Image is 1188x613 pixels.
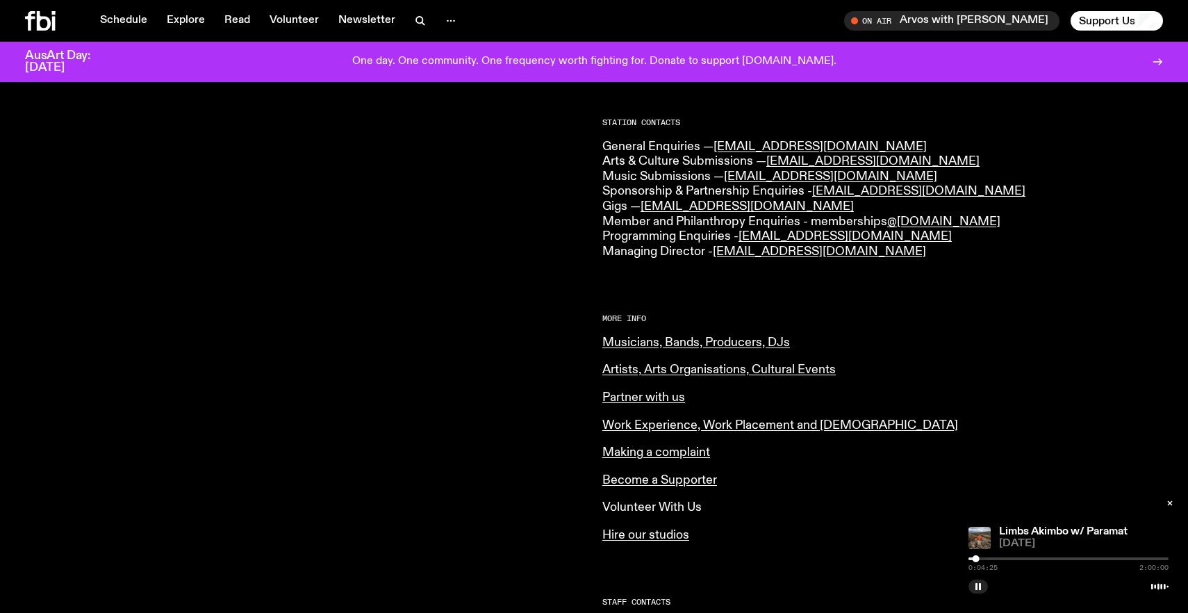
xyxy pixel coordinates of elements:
a: [EMAIL_ADDRESS][DOMAIN_NAME] [766,155,980,167]
a: Newsletter [330,11,404,31]
a: Hire our studios [602,529,689,541]
a: Partner with us [602,391,685,404]
a: Become a Supporter [602,474,717,487]
a: Explore [158,11,213,31]
a: [EMAIL_ADDRESS][DOMAIN_NAME] [812,185,1025,197]
a: Limbs Akimbo w/ Paramat [999,526,1128,537]
a: [EMAIL_ADDRESS][DOMAIN_NAME] [724,170,937,183]
a: Making a complaint [602,446,710,459]
span: [DATE] [999,539,1169,549]
a: Read [216,11,258,31]
p: General Enquiries — Arts & Culture Submissions — Music Submissions — Sponsorship & Partnership En... [602,140,1163,260]
h2: More Info [602,315,1163,322]
span: 0:04:25 [968,564,998,571]
a: Volunteer [261,11,327,31]
a: @[DOMAIN_NAME] [887,215,1000,228]
h2: Staff Contacts [602,598,1163,606]
h3: AusArt Day: [DATE] [25,50,114,74]
a: Schedule [92,11,156,31]
h2: Station Contacts [602,119,1163,126]
a: [EMAIL_ADDRESS][DOMAIN_NAME] [739,230,952,243]
a: [EMAIL_ADDRESS][DOMAIN_NAME] [641,200,854,213]
a: [EMAIL_ADDRESS][DOMAIN_NAME] [713,140,927,153]
span: 2:00:00 [1139,564,1169,571]
a: Musicians, Bands, Producers, DJs [602,336,790,349]
a: Work Experience, Work Placement and [DEMOGRAPHIC_DATA] [602,419,958,432]
a: [EMAIL_ADDRESS][DOMAIN_NAME] [713,245,926,258]
button: Support Us [1071,11,1163,31]
span: Support Us [1079,15,1135,27]
p: One day. One community. One frequency worth fighting for. Donate to support [DOMAIN_NAME]. [352,56,836,68]
button: On AirArvos with [PERSON_NAME] [844,11,1059,31]
a: Volunteer With Us [602,501,702,514]
a: Artists, Arts Organisations, Cultural Events [602,363,836,376]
